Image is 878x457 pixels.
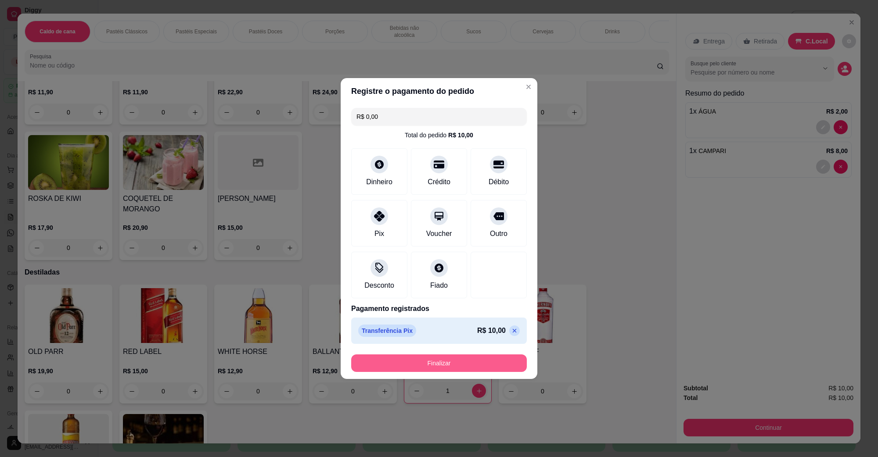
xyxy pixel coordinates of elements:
p: Transferência Pix [358,325,416,337]
div: Outro [490,228,507,239]
div: Desconto [364,280,394,291]
div: Voucher [426,228,452,239]
div: Pix [374,228,384,239]
div: Débito [489,177,509,187]
header: Registre o pagamento do pedido [341,78,537,104]
p: R$ 10,00 [477,325,506,336]
div: Fiado [430,280,448,291]
button: Close [522,80,536,94]
div: Dinheiro [366,177,392,187]
div: Total do pedido [405,131,473,139]
p: Pagamento registrados [351,303,527,314]
input: Ex.: hambúrguer de cordeiro [356,108,522,125]
div: R$ 10,00 [448,131,473,139]
div: Crédito [428,177,450,187]
button: Finalizar [351,354,527,372]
